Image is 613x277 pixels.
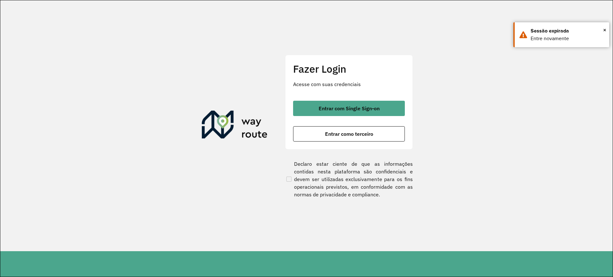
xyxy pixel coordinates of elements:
span: Entrar como terceiro [325,131,373,136]
button: Close [603,25,606,35]
span: Entrar com Single Sign-on [319,106,380,111]
h2: Fazer Login [293,63,405,75]
p: Acesse com suas credenciais [293,80,405,88]
img: Roteirizador AmbevTech [202,111,268,141]
div: Entre novamente [531,35,604,42]
button: button [293,126,405,142]
span: × [603,25,606,35]
button: button [293,101,405,116]
label: Declaro estar ciente de que as informações contidas nesta plataforma são confidenciais e devem se... [285,160,413,198]
div: Sessão expirada [531,27,604,35]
